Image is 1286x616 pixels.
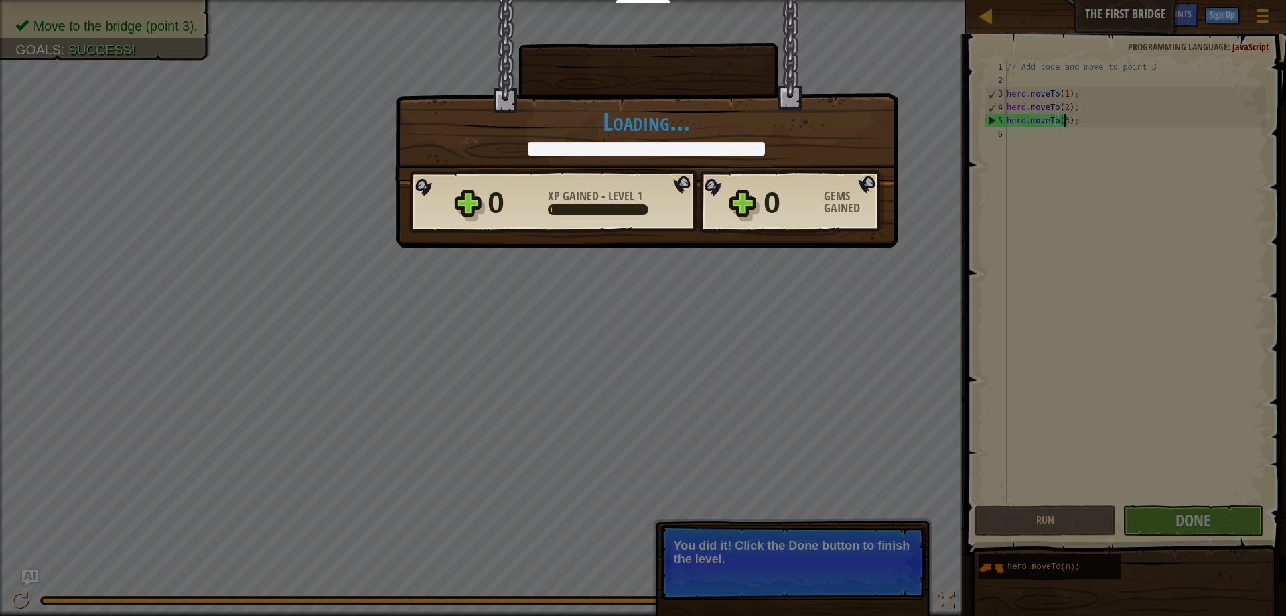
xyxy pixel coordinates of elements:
span: XP Gained [548,188,601,204]
span: 1 [637,188,642,204]
div: 0 [764,182,816,225]
div: Gems Gained [824,190,884,214]
span: Level [605,188,637,204]
div: - [548,190,642,202]
h1: Loading... [409,107,883,135]
div: 0 [488,182,540,225]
